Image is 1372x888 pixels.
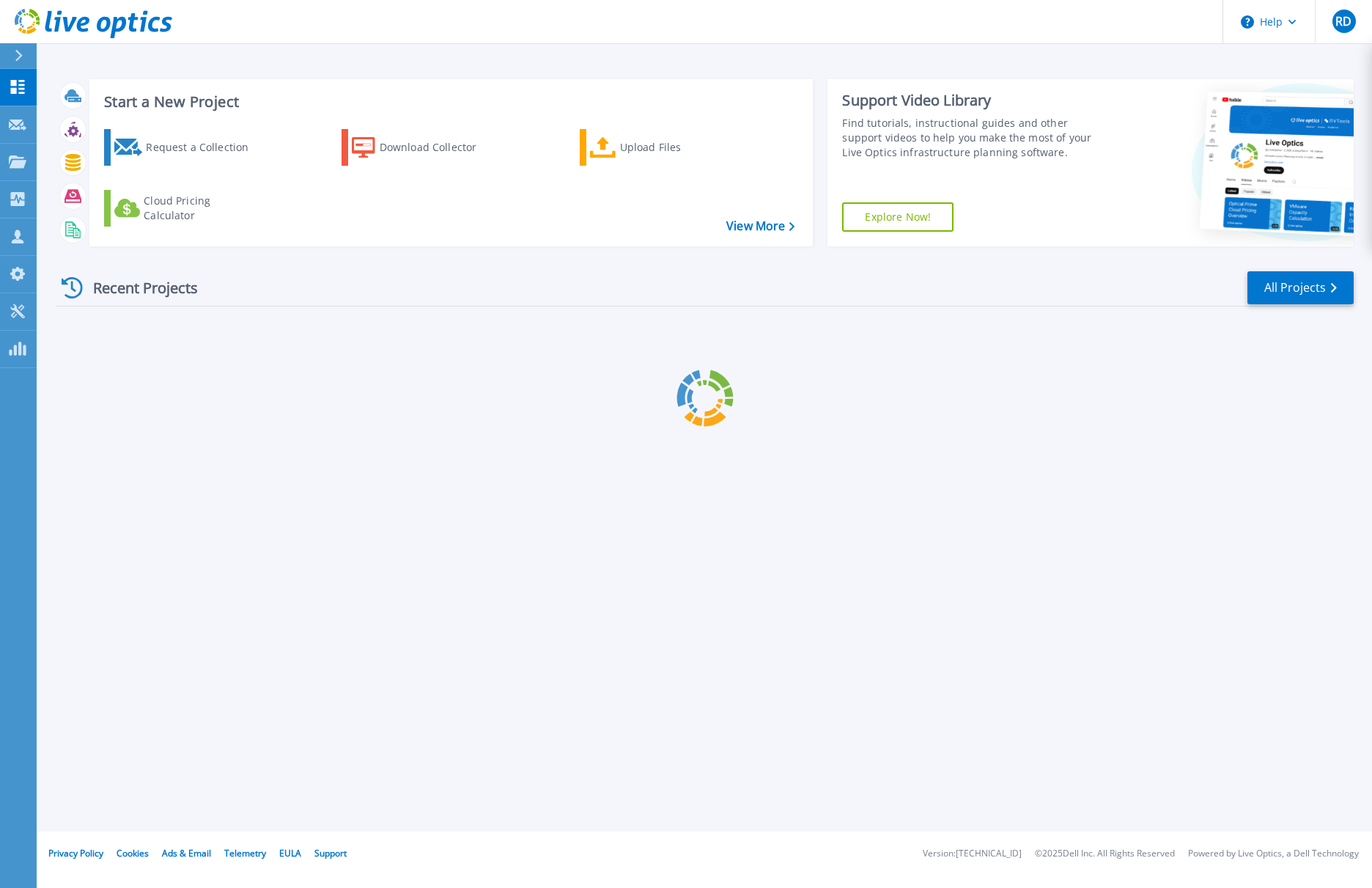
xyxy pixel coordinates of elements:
a: Privacy Policy [48,847,103,859]
li: Version: [TECHNICAL_ID] [923,849,1022,859]
a: Cookies [117,847,149,859]
div: Find tutorials, instructional guides and other support videos to help you make the most of your L... [842,116,1110,160]
a: All Projects [1247,271,1354,304]
a: Download Collector [342,129,505,166]
li: © 2025 Dell Inc. All Rights Reserved [1035,849,1175,859]
a: Support [314,847,347,859]
div: Support Video Library [842,91,1110,110]
a: EULA [279,847,301,859]
div: Upload Files [620,133,737,162]
div: Cloud Pricing Calculator [144,194,261,223]
h3: Start a New Project [104,94,794,110]
a: Telemetry [224,847,266,859]
a: Request a Collection [104,129,268,166]
li: Powered by Live Optics, a Dell Technology [1188,849,1359,859]
span: RD [1335,15,1351,27]
a: Upload Files [580,129,743,166]
a: Cloud Pricing Calculator [104,190,268,227]
div: Recent Projects [56,270,218,306]
a: View More [726,219,794,233]
a: Ads & Email [162,847,211,859]
div: Request a Collection [146,133,263,162]
div: Download Collector [380,133,497,162]
a: Explore Now! [842,202,954,232]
